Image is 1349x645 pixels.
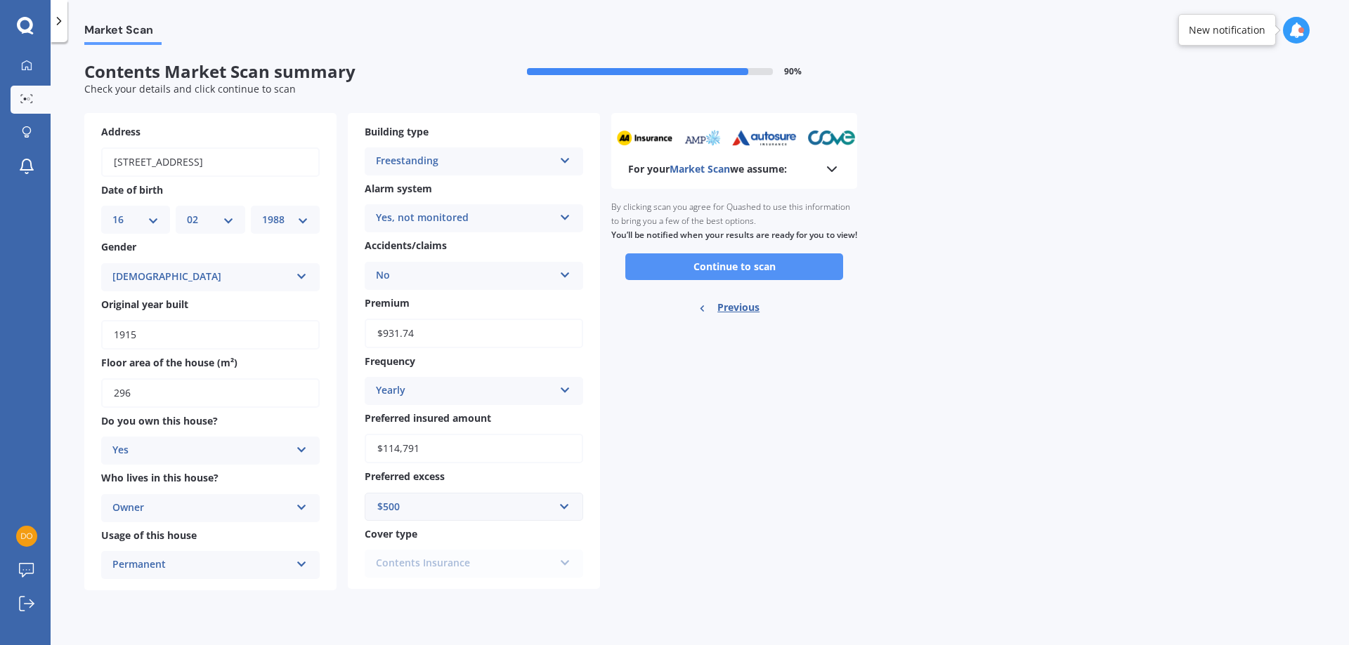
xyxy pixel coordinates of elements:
[365,319,583,348] input: Enter premium
[717,297,760,318] span: Previous
[784,67,802,77] span: 90 %
[101,356,237,369] span: Floor area of the house (m²)
[628,162,787,176] b: For your we assume:
[376,267,554,284] div: No
[1189,23,1265,37] div: New notification
[625,253,843,280] button: Continue to scan
[377,499,554,514] div: $500
[670,162,730,175] span: Market Scan
[84,23,162,42] span: Market Scan
[365,354,415,368] span: Frequency
[112,557,290,573] div: Permanent
[112,442,290,459] div: Yes
[101,472,219,485] span: Who lives in this house?
[365,527,417,540] span: Cover type
[376,153,554,170] div: Freestanding
[112,269,290,286] div: [DEMOGRAPHIC_DATA]
[611,229,857,241] b: You’ll be notified when your results are ready for you to view!
[376,210,554,227] div: Yes, not monitored
[611,189,857,253] div: By clicking scan you agree for Quashed to use this information to bring you a few of the best opt...
[729,130,795,146] img: autosure_sm.webp
[365,470,445,484] span: Preferred excess
[16,526,37,547] img: 32cfffd672ced4e940d99709ca1ddc66
[112,500,290,517] div: Owner
[365,125,429,138] span: Building type
[365,182,432,195] span: Alarm system
[101,528,197,542] span: Usage of this house
[101,378,320,408] input: Enter floor area
[101,414,218,427] span: Do you own this house?
[680,130,719,146] img: amp_sm.png
[101,241,136,254] span: Gender
[365,296,410,310] span: Premium
[84,82,296,95] span: Check your details and click continue to scan
[365,411,491,425] span: Preferred insured amount
[101,183,163,197] span: Date of birth
[804,130,853,146] img: cove_sm.webp
[101,125,141,138] span: Address
[376,383,554,399] div: Yearly
[84,62,471,82] span: Contents Market Scan summary
[101,298,188,311] span: Original year built
[365,239,447,253] span: Accidents/claims
[614,130,670,146] img: aa_sm.webp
